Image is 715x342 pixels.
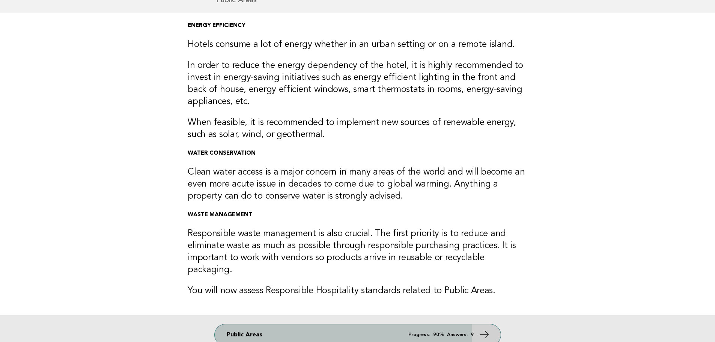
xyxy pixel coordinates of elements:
[188,39,527,51] h3: Hotels consume a lot of energy whether in an urban setting or on a remote island.
[188,117,527,141] h3: When feasible, it is recommended to implement new sources of renewable energy, such as solar, win...
[188,166,527,202] h3: Clean water access is a major concern in many areas of the world and will become an even more acu...
[447,332,468,337] em: Answers:
[188,151,256,156] strong: WATER CONSERVATION
[188,212,252,218] strong: WASTE MANAGEMENT
[433,332,444,337] strong: 90%
[188,23,245,29] strong: ENERGY EFFICIENCY
[188,285,527,297] h3: You will now assess Responsible Hospitality standards related to Public Areas.
[471,332,474,337] strong: 9
[188,228,527,276] h3: Responsible waste management is also crucial. The first priority is to reduce and eliminate waste...
[408,332,430,337] em: Progress:
[188,60,527,108] h3: In order to reduce the energy dependency of the hotel, it is highly recommended to invest in ener...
